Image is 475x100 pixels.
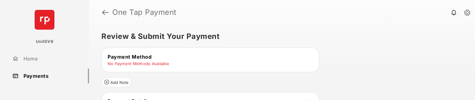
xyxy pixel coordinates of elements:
[10,51,89,66] a: Home
[108,54,152,60] span: Payment Method
[35,10,54,30] img: svg+xml;base64,PHN2ZyB4bWxucz0iaHR0cDovL3d3dy53My5vcmcvMjAwMC9zdmciIHdpZHRoPSI2NCIgaGVpZ2h0PSI2NC...
[112,9,177,16] strong: One Tap Payment
[107,61,169,66] td: No Payment Methods Available
[10,69,89,83] a: Payments
[36,39,53,45] p: UnitSV6
[101,77,131,87] button: Add Note
[101,33,458,40] h5: Review & Submit Your Payment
